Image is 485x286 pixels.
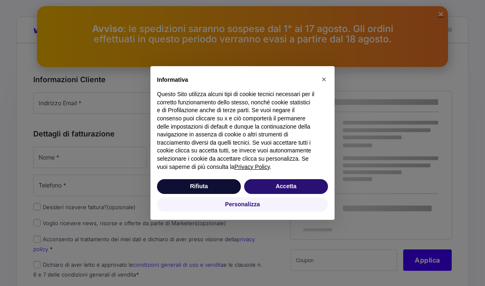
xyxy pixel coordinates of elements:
[157,90,315,171] p: Questo Sito utilizza alcuni tipi di cookie tecnici necessari per il corretto funzionamento dello ...
[244,179,328,194] button: Accetta
[157,179,241,194] button: Rifiuta
[321,75,326,84] span: ×
[317,73,330,86] button: Chiudi questa informativa
[234,164,270,170] a: Privacy Policy
[157,76,315,84] h2: Informativa
[157,197,328,212] button: Personalizza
